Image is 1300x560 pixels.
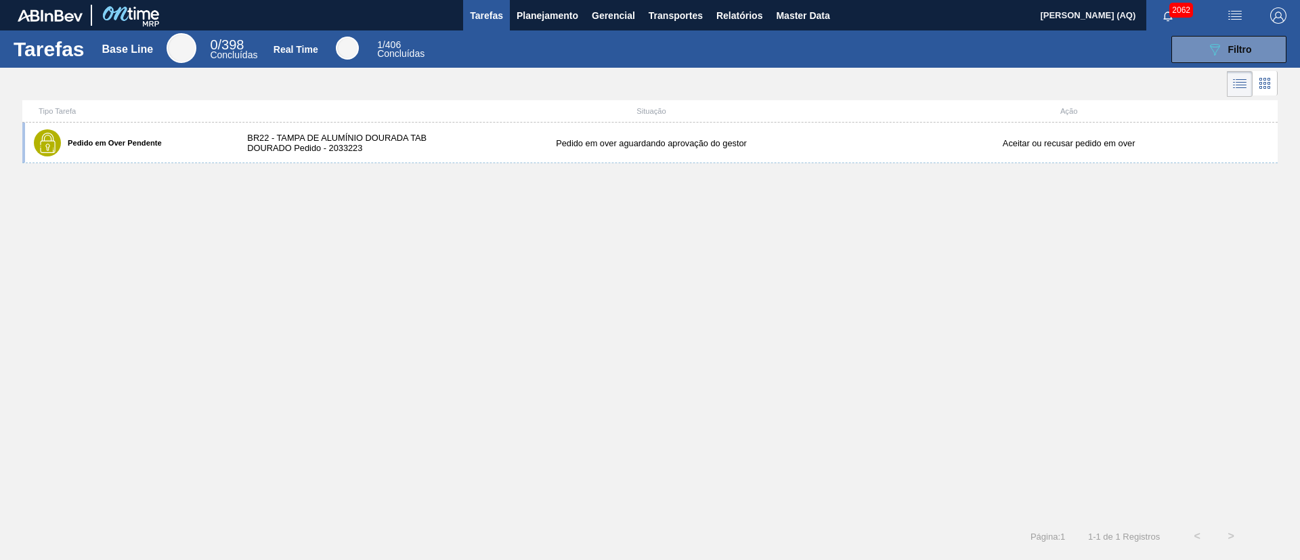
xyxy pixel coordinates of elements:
[274,44,318,55] div: Real Time
[1214,519,1248,553] button: >
[1146,6,1190,25] button: Notificações
[61,139,162,147] label: Pedido em Over Pendente
[716,7,762,24] span: Relatórios
[1169,3,1193,18] span: 2062
[443,138,861,148] div: Pedido em over aguardando aprovação do gestor
[1171,36,1286,63] button: Filtro
[1031,532,1065,542] span: Página : 1
[776,7,829,24] span: Master Data
[1227,7,1243,24] img: userActions
[336,37,359,60] div: Real Time
[377,41,425,58] div: Real Time
[210,37,244,52] span: / 398
[234,133,442,153] div: BR22 - TAMPA DE ALUMÍNIO DOURADA TAB DOURADO Pedido - 2033223
[18,9,83,22] img: TNhmsLtSVTkK8tSr43FrP2fwEKptu5GPRR3wAAAABJRU5ErkJggg==
[377,39,383,50] span: 1
[210,39,257,60] div: Base Line
[443,107,861,115] div: Situação
[210,49,257,60] span: Concluídas
[1228,44,1252,55] span: Filtro
[1180,519,1214,553] button: <
[377,39,401,50] span: / 406
[25,107,234,115] div: Tipo Tarefa
[649,7,703,24] span: Transportes
[1227,71,1253,97] div: Visão em Lista
[1085,532,1160,542] span: 1 - 1 de 1 Registros
[860,138,1278,148] div: Aceitar ou recusar pedido em over
[377,48,425,59] span: Concluídas
[470,7,503,24] span: Tarefas
[592,7,635,24] span: Gerencial
[102,43,154,56] div: Base Line
[14,41,85,57] h1: Tarefas
[167,33,196,63] div: Base Line
[860,107,1278,115] div: Ação
[1270,7,1286,24] img: Logout
[1253,71,1278,97] div: Visão em Cards
[210,37,217,52] span: 0
[517,7,578,24] span: Planejamento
